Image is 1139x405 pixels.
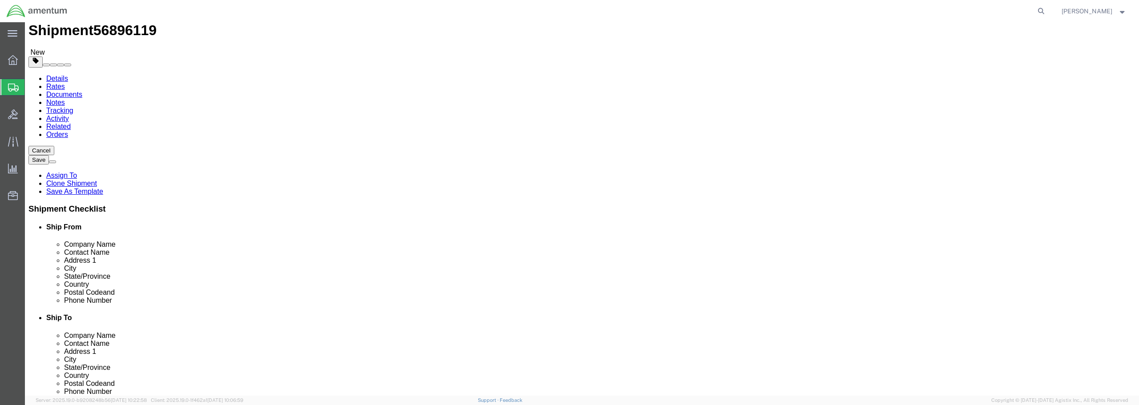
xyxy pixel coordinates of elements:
[25,22,1139,396] iframe: FS Legacy Container
[207,397,243,403] span: [DATE] 10:06:59
[478,397,500,403] a: Support
[1062,6,1112,16] span: Derrick Gory
[151,397,243,403] span: Client: 2025.19.0-1f462a1
[991,397,1128,404] span: Copyright © [DATE]-[DATE] Agistix Inc., All Rights Reserved
[1061,6,1127,16] button: [PERSON_NAME]
[111,397,147,403] span: [DATE] 10:22:58
[500,397,522,403] a: Feedback
[6,4,68,18] img: logo
[36,397,147,403] span: Server: 2025.19.0-b9208248b56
